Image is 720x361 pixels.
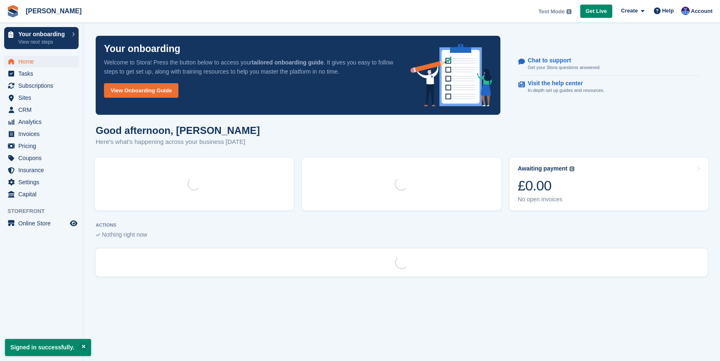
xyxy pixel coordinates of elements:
a: menu [4,116,79,128]
span: Sites [18,92,68,104]
p: Your onboarding [104,44,181,54]
img: stora-icon-8386f47178a22dfd0bd8f6a31ec36ba5ce8667c1dd55bd0f319d3a0aa187defe.svg [7,5,19,17]
img: Andrew Omeltschenko [681,7,690,15]
img: icon-info-grey-7440780725fd019a000dd9b08b2336e03edf1995a4989e88bcd33f0948082b44.svg [569,166,574,171]
a: menu [4,128,79,140]
span: Home [18,56,68,67]
span: Tasks [18,68,68,79]
a: Preview store [69,218,79,228]
a: menu [4,164,79,176]
a: menu [4,152,79,164]
p: Your onboarding [18,31,68,37]
span: Get Live [586,7,607,15]
a: menu [4,176,79,188]
div: Awaiting payment [518,165,568,172]
p: Signed in successfully. [5,339,91,356]
p: Visit the help center [528,80,598,87]
span: Pricing [18,140,68,152]
span: Create [621,7,638,15]
a: menu [4,188,79,200]
p: Welcome to Stora! Press the button below to access your . It gives you easy to follow steps to ge... [104,58,397,76]
p: Get your Stora questions answered. [528,64,601,71]
span: Test Mode [538,7,564,16]
span: Analytics [18,116,68,128]
img: onboarding-info-6c161a55d2c0e0a8cae90662b2fe09162a5109e8cc188191df67fb4f79e88e88.svg [411,44,492,106]
a: Get Live [580,5,612,18]
span: Online Store [18,218,68,229]
p: Here's what's happening across your business [DATE] [96,137,260,147]
span: Account [691,7,713,15]
a: menu [4,68,79,79]
a: menu [4,218,79,229]
span: Help [662,7,674,15]
img: blank_slate_check_icon-ba018cac091ee9be17c0a81a6c232d5eb81de652e7a59be601be346b1b6ddf79.svg [96,233,100,237]
img: icon-info-grey-7440780725fd019a000dd9b08b2336e03edf1995a4989e88bcd33f0948082b44.svg [567,9,572,14]
a: View Onboarding Guide [104,83,178,98]
a: menu [4,140,79,152]
strong: tailored onboarding guide [252,59,324,66]
p: View next steps [18,38,68,46]
a: Your onboarding View next steps [4,27,79,49]
a: menu [4,92,79,104]
span: Insurance [18,164,68,176]
a: menu [4,104,79,116]
span: Settings [18,176,68,188]
span: Storefront [7,207,83,215]
span: Coupons [18,152,68,164]
span: Subscriptions [18,80,68,91]
a: Awaiting payment £0.00 No open invoices [510,158,708,210]
h1: Good afternoon, [PERSON_NAME] [96,125,260,136]
a: Visit the help center In-depth set up guides and resources. [518,76,700,98]
a: [PERSON_NAME] [22,4,85,18]
div: £0.00 [518,177,575,194]
span: Nothing right now [102,231,147,238]
span: Capital [18,188,68,200]
p: ACTIONS [96,223,708,228]
div: No open invoices [518,196,575,203]
a: menu [4,80,79,91]
p: Chat to support [528,57,594,64]
span: CRM [18,104,68,116]
p: In-depth set up guides and resources. [528,87,605,94]
a: Chat to support Get your Stora questions answered. [518,53,700,76]
a: menu [4,56,79,67]
span: Invoices [18,128,68,140]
